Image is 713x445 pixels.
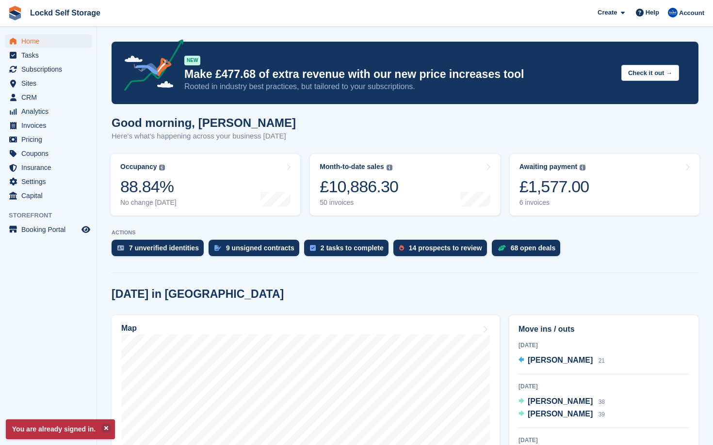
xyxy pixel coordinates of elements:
h2: Move ins / outs [519,323,689,335]
h2: [DATE] in [GEOGRAPHIC_DATA] [112,288,284,301]
div: [DATE] [519,341,689,350]
a: Occupancy 88.84% No change [DATE] [111,154,300,215]
a: menu [5,223,92,236]
a: menu [5,48,92,62]
span: [PERSON_NAME] [528,356,593,364]
p: Here's what's happening across your business [DATE] [112,131,296,142]
img: prospect-51fa495bee0391a8d652442698ab0144808aea92771e9ea1ae160a38d050c398.svg [399,245,404,251]
div: 9 unsigned contracts [226,244,294,252]
a: [PERSON_NAME] 39 [519,408,605,421]
span: CRM [21,91,80,104]
a: [PERSON_NAME] 21 [519,354,605,367]
div: 88.84% [120,177,177,197]
div: NEW [184,56,200,65]
div: £10,886.30 [320,177,398,197]
div: 50 invoices [320,199,398,207]
span: Coupons [21,147,80,160]
div: 14 prospects to review [409,244,482,252]
img: stora-icon-8386f47178a22dfd0bd8f6a31ec36ba5ce8667c1dd55bd0f319d3a0aa187defe.svg [8,6,22,20]
span: Storefront [9,211,97,220]
p: Make £477.68 of extra revenue with our new price increases tool [184,67,614,81]
a: menu [5,161,92,174]
span: Account [679,8,704,18]
img: icon-info-grey-7440780725fd019a000dd9b08b2336e03edf1995a4989e88bcd33f0948082b44.svg [580,165,585,170]
span: Booking Portal [21,223,80,236]
a: menu [5,175,92,188]
a: 14 prospects to review [393,240,492,261]
span: 38 [599,399,605,405]
button: Check it out → [621,65,679,81]
span: Sites [21,77,80,90]
a: 7 unverified identities [112,240,209,261]
h1: Good morning, [PERSON_NAME] [112,116,296,129]
img: contract_signature_icon-13c848040528278c33f63329250d36e43548de30e8caae1d1a13099fd9432cc5.svg [214,245,221,251]
span: Capital [21,189,80,202]
span: Help [646,8,659,17]
p: Rooted in industry best practices, but tailored to your subscriptions. [184,81,614,92]
a: menu [5,34,92,48]
a: Preview store [80,224,92,235]
img: task-75834270c22a3079a89374b754ae025e5fb1db73e45f91037f5363f120a921f8.svg [310,245,316,251]
a: menu [5,77,92,90]
a: menu [5,62,92,76]
a: Lockd Self Storage [26,5,104,21]
div: 6 invoices [519,199,589,207]
span: Tasks [21,48,80,62]
span: [PERSON_NAME] [528,397,593,405]
a: menu [5,147,92,160]
h2: Map [121,324,137,333]
div: Occupancy [120,163,157,171]
p: You are already signed in. [6,419,115,439]
span: Create [598,8,617,17]
a: menu [5,189,92,202]
div: £1,577.00 [519,177,589,197]
img: icon-info-grey-7440780725fd019a000dd9b08b2336e03edf1995a4989e88bcd33f0948082b44.svg [387,165,392,170]
span: 39 [599,411,605,418]
a: menu [5,105,92,118]
a: Month-to-date sales £10,886.30 50 invoices [310,154,500,215]
img: price-adjustments-announcement-icon-8257ccfd72463d97f412b2fc003d46551f7dbcb40ab6d574587a9cd5c0d94... [116,39,184,94]
div: 7 unverified identities [129,244,199,252]
a: menu [5,133,92,146]
img: Jonny Bleach [668,8,678,17]
div: 2 tasks to complete [321,244,384,252]
a: 68 open deals [492,240,566,261]
a: menu [5,91,92,104]
a: menu [5,119,92,132]
span: Home [21,34,80,48]
div: Month-to-date sales [320,163,384,171]
div: [DATE] [519,436,689,445]
img: icon-info-grey-7440780725fd019a000dd9b08b2336e03edf1995a4989e88bcd33f0948082b44.svg [159,165,165,170]
div: Awaiting payment [519,163,578,171]
img: deal-1b604bf984904fb50ccaf53a9ad4b4a5d6e5aea283cecdc64d6e3604feb123c2.svg [498,245,506,251]
div: 68 open deals [511,244,556,252]
p: ACTIONS [112,230,698,236]
img: verify_identity-adf6edd0f0f0b5bbfe63781bf79b02c33cf7c696d77639b501bdc392416b5a36.svg [117,245,124,251]
span: 21 [599,357,605,364]
span: Settings [21,175,80,188]
span: Analytics [21,105,80,118]
div: [DATE] [519,382,689,391]
a: 9 unsigned contracts [209,240,304,261]
a: Awaiting payment £1,577.00 6 invoices [510,154,699,215]
span: Insurance [21,161,80,174]
span: Invoices [21,119,80,132]
div: No change [DATE] [120,199,177,207]
a: 2 tasks to complete [304,240,393,261]
span: [PERSON_NAME] [528,410,593,418]
span: Subscriptions [21,62,80,76]
a: [PERSON_NAME] 38 [519,396,605,408]
span: Pricing [21,133,80,146]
